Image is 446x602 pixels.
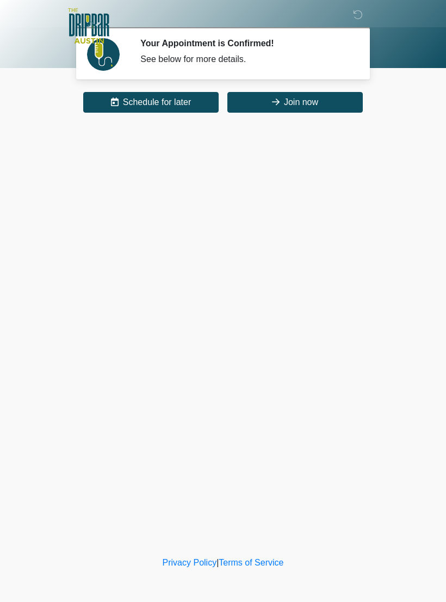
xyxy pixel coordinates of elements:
a: Terms of Service [219,558,283,567]
button: Join now [227,92,363,113]
img: Agent Avatar [87,38,120,71]
button: Schedule for later [83,92,219,113]
a: | [216,558,219,567]
img: The DRIPBaR - Austin The Domain Logo [68,8,109,44]
div: See below for more details. [140,53,351,66]
a: Privacy Policy [163,558,217,567]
